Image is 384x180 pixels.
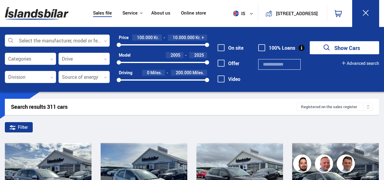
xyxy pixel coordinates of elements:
[176,70,192,75] span: 200.000
[195,35,201,40] span: Kr.
[122,10,138,16] button: Service
[18,125,28,130] font: Filter
[342,61,379,66] button: Advanced search
[154,35,159,40] span: Kr.
[228,45,243,51] font: On site
[171,52,180,58] span: 2005
[5,4,68,23] img: G0Ugv5HjCgRt.svg
[338,155,356,174] img: FbJEzSuNWCJXmdc-.webp
[119,35,129,40] div: Price
[173,35,195,40] span: 10.000.000
[269,45,295,51] font: 100% Loans
[194,52,204,58] span: 2025
[233,11,239,16] img: svg+xml;base64,PHN2ZyB4bWxucz0iaHR0cDovL3d3dy53My5vcmcvMjAwMC9zdmciIHdpZHRoPSI1MTIiIGhlaWdodD0iNT...
[119,53,131,58] div: Model
[347,60,379,66] font: Advanced search
[334,44,360,52] font: Show Cars
[310,41,379,54] button: Show Cars
[93,10,112,17] a: Sales file
[275,11,319,16] button: [STREET_ADDRESS]
[150,70,162,75] span: Miles.
[262,5,323,22] a: [STREET_ADDRESS]
[192,70,204,75] span: Miles.
[228,76,240,82] font: Video
[151,10,170,17] a: About us
[11,104,296,110] div: Search results 311 cars
[202,35,204,40] span: +
[181,10,206,17] a: Online store
[241,11,245,16] font: is
[231,5,258,22] button: is
[137,35,153,40] span: 100.000
[316,155,334,174] img: siFngHWaQ9KaOqBr.png
[294,155,312,174] img: nhp88E3Fdnt1Opn2.png
[147,70,149,75] span: 0
[301,105,357,109] font: Registered on the sales register
[119,70,132,75] div: Driving
[228,60,239,67] font: Offer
